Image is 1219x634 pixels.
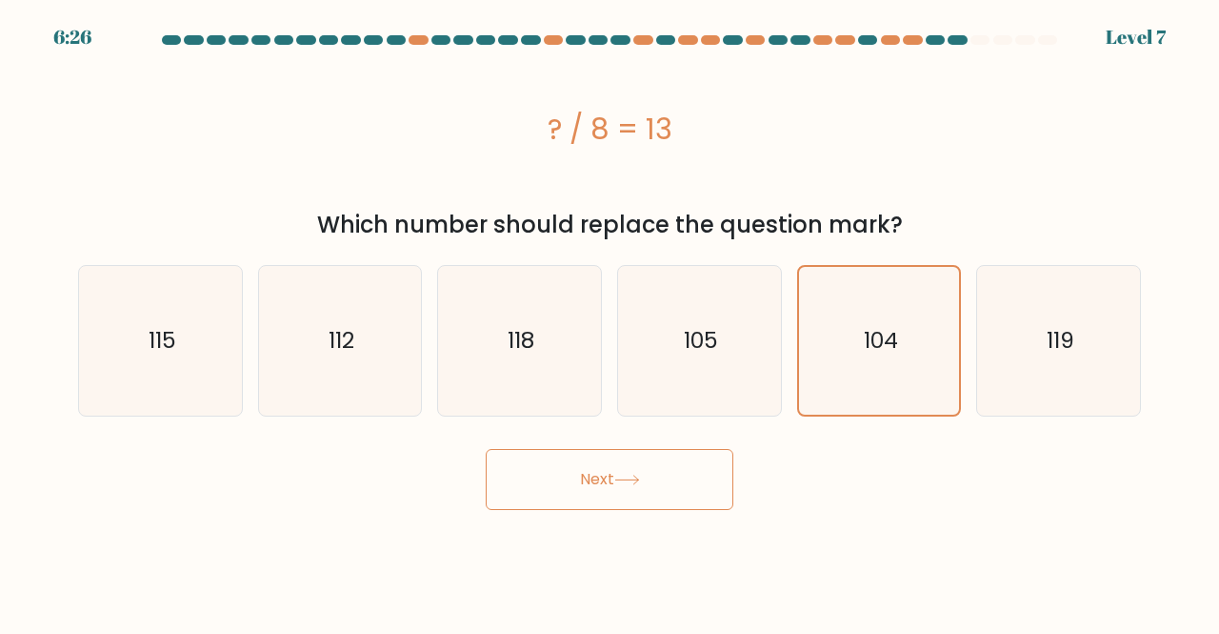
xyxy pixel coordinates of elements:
div: ? / 8 = 13 [78,108,1141,151]
text: 112 [329,325,354,357]
div: Level 7 [1106,23,1166,51]
text: 115 [148,325,175,357]
text: 104 [863,325,897,356]
text: 118 [508,325,534,357]
text: 119 [1047,325,1074,357]
text: 105 [684,325,718,357]
button: Next [486,449,733,510]
div: 6:26 [53,23,91,51]
div: Which number should replace the question mark? [90,208,1129,242]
